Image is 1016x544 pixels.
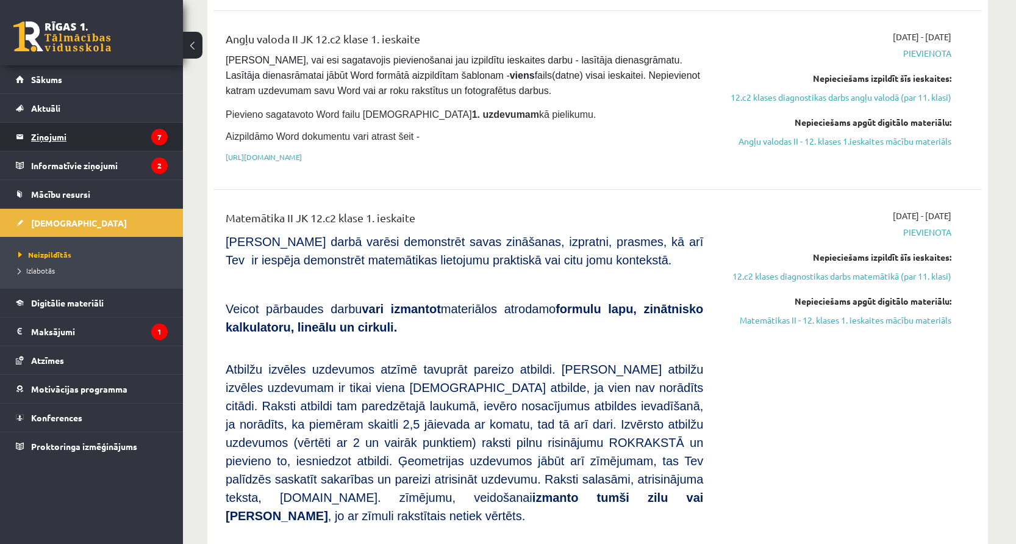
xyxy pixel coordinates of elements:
span: Atzīmes [31,355,64,366]
div: Nepieciešams izpildīt šīs ieskaites: [721,251,951,264]
a: Matemātikas II - 12. klases 1. ieskaites mācību materiāls [721,314,951,327]
span: [DATE] - [DATE] [893,31,951,43]
a: Neizpildītās [18,249,171,260]
a: Konferences [16,404,168,432]
legend: Ziņojumi [31,123,168,151]
legend: Maksājumi [31,317,168,346]
a: [DEMOGRAPHIC_DATA] [16,209,168,237]
span: Izlabotās [18,266,55,275]
a: Sākums [16,65,168,93]
div: Nepieciešams apgūt digitālo materiālu: [721,295,951,308]
a: Rīgas 1. Tālmācības vidusskola [13,21,111,52]
span: Aizpildāmo Word dokumentu vari atrast šeit - [226,131,420,142]
strong: viens [510,70,535,81]
a: Mācību resursi [16,180,168,208]
span: [PERSON_NAME], vai esi sagatavojis pievienošanai jau izpildītu ieskaites darbu - lasītāja dienasg... [226,55,703,96]
span: Veicot pārbaudes darbu materiālos atrodamo [226,302,703,334]
a: Proktoringa izmēģinājums [16,432,168,460]
a: Aktuāli [16,94,168,122]
span: Neizpildītās [18,250,71,259]
span: [DEMOGRAPHIC_DATA] [31,217,127,228]
a: Ziņojumi7 [16,123,168,151]
i: 2 [151,158,168,174]
span: Motivācijas programma [31,383,127,394]
div: Nepieciešams apgūt digitālo materiālu: [721,116,951,129]
span: Aktuāli [31,103,60,114]
strong: 1. uzdevumam [472,109,539,120]
a: Motivācijas programma [16,375,168,403]
a: Maksājumi1 [16,317,168,346]
b: formulu lapu, zinātnisko kalkulatoru, lineālu un cirkuli. [226,302,703,334]
a: [URL][DOMAIN_NAME] [226,152,302,162]
a: Atzīmes [16,346,168,374]
a: 12.c2 klases diagnostikas darbs matemātikā (par 11. klasi) [721,270,951,283]
span: Sākums [31,74,62,85]
b: vari izmantot [362,302,440,316]
a: Izlabotās [18,265,171,276]
a: 12.c2 klases diagnostikas darbs angļu valodā (par 11. klasi) [721,91,951,104]
div: Nepieciešams izpildīt šīs ieskaites: [721,72,951,85]
legend: Informatīvie ziņojumi [31,151,168,180]
span: [PERSON_NAME] darbā varēsi demonstrēt savas zināšanas, izpratni, prasmes, kā arī Tev ir iespēja d... [226,235,703,267]
span: Pievieno sagatavoto Word failu [DEMOGRAPHIC_DATA] kā pielikumu. [226,109,596,120]
span: Mācību resursi [31,189,90,200]
span: Konferences [31,412,82,423]
div: Angļu valoda II JK 12.c2 klase 1. ieskaite [226,31,703,53]
b: tumši zilu vai [PERSON_NAME] [226,491,703,523]
div: Matemātika II JK 12.c2 klase 1. ieskaite [226,209,703,232]
a: Informatīvie ziņojumi2 [16,151,168,180]
span: Proktoringa izmēģinājums [31,441,137,452]
span: Atbilžu izvēles uzdevumos atzīmē tavuprāt pareizo atbildi. [PERSON_NAME] atbilžu izvēles uzdevuma... [226,363,703,523]
i: 7 [151,129,168,145]
span: [DATE] - [DATE] [893,209,951,222]
a: Digitālie materiāli [16,289,168,317]
span: Pievienota [721,47,951,60]
i: 1 [151,324,168,340]
span: Pievienota [721,226,951,239]
a: Angļu valodas II - 12. klases 1.ieskaites mācību materiāls [721,135,951,148]
span: Digitālie materiāli [31,297,104,308]
b: izmanto [532,491,579,504]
